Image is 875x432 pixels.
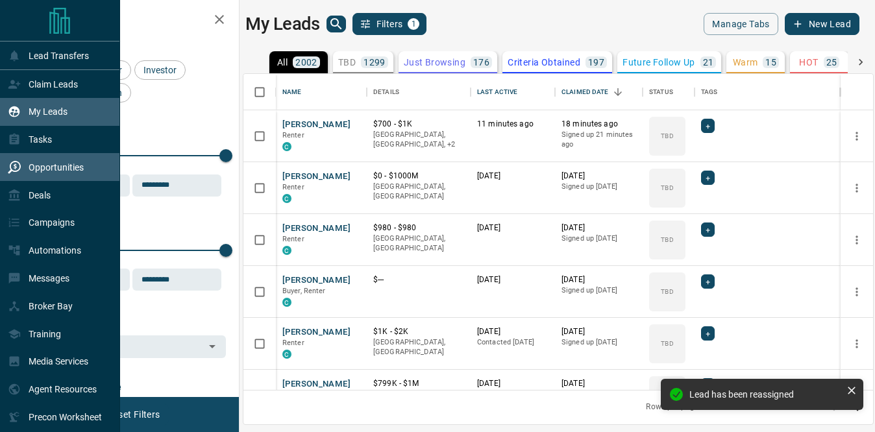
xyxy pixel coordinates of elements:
[282,326,351,339] button: [PERSON_NAME]
[561,182,636,192] p: Signed up [DATE]
[701,326,715,341] div: +
[373,171,464,182] p: $0 - $1000M
[277,58,288,67] p: All
[139,65,181,75] span: Investor
[477,119,548,130] p: 11 minutes ago
[477,378,548,389] p: [DATE]
[703,58,714,67] p: 21
[561,274,636,285] p: [DATE]
[661,235,673,245] p: TBD
[847,230,867,250] button: more
[473,58,489,67] p: 176
[706,223,710,236] span: +
[373,74,399,110] div: Details
[373,222,464,234] p: $980 - $980
[609,83,627,101] button: Sort
[561,74,609,110] div: Claimed Date
[282,222,351,235] button: [PERSON_NAME]
[706,171,710,184] span: +
[477,337,548,348] p: Contacted [DATE]
[847,178,867,198] button: more
[561,222,636,234] p: [DATE]
[785,13,859,35] button: New Lead
[373,378,464,389] p: $799K - $1M
[282,235,304,243] span: Renter
[661,339,673,348] p: TBD
[799,58,818,67] p: HOT
[701,274,715,289] div: +
[282,131,304,139] span: Renter
[561,119,636,130] p: 18 minutes ago
[561,389,636,400] p: Signed up [DATE]
[706,119,710,132] span: +
[561,285,636,296] p: Signed up [DATE]
[364,58,386,67] p: 1299
[555,74,643,110] div: Claimed Date
[561,337,636,348] p: Signed up [DATE]
[661,287,673,296] p: TBD
[282,171,351,183] button: [PERSON_NAME]
[373,274,464,285] p: $---
[689,389,841,400] div: Lead has been reassigned
[477,74,517,110] div: Last Active
[847,126,867,146] button: more
[134,60,186,80] div: Investor
[561,171,636,182] p: [DATE]
[327,16,346,32] button: search button
[561,326,636,337] p: [DATE]
[622,58,695,67] p: Future Follow Up
[847,334,867,354] button: more
[99,403,168,426] button: Reset Filters
[646,402,700,413] p: Rows per page:
[295,58,317,67] p: 2002
[706,275,710,288] span: +
[245,14,320,34] h1: My Leads
[695,74,840,110] div: Tags
[508,58,580,67] p: Criteria Obtained
[477,326,548,337] p: [DATE]
[561,378,636,389] p: [DATE]
[733,58,758,67] p: Warm
[701,119,715,133] div: +
[282,350,291,359] div: condos.ca
[561,234,636,244] p: Signed up [DATE]
[282,298,291,307] div: condos.ca
[847,282,867,302] button: more
[643,74,695,110] div: Status
[373,326,464,337] p: $1K - $2K
[276,74,367,110] div: Name
[661,131,673,141] p: TBD
[282,183,304,191] span: Renter
[826,58,837,67] p: 25
[471,74,555,110] div: Last Active
[367,74,471,110] div: Details
[373,337,464,357] p: [GEOGRAPHIC_DATA], [GEOGRAPHIC_DATA]
[765,58,776,67] p: 15
[282,339,304,347] span: Renter
[203,337,221,355] button: Open
[42,13,226,29] h2: Filters
[373,182,464,202] p: [GEOGRAPHIC_DATA], [GEOGRAPHIC_DATA]
[282,274,351,287] button: [PERSON_NAME]
[282,74,302,110] div: Name
[477,222,548,234] p: [DATE]
[373,130,464,150] p: North York, Toronto
[352,13,427,35] button: Filters1
[649,74,673,110] div: Status
[704,13,778,35] button: Manage Tabs
[661,183,673,193] p: TBD
[409,19,418,29] span: 1
[404,58,465,67] p: Just Browsing
[282,378,351,390] button: [PERSON_NAME]
[373,389,464,400] p: [GEOGRAPHIC_DATA]
[701,171,715,185] div: +
[706,327,710,340] span: +
[477,171,548,182] p: [DATE]
[282,119,351,131] button: [PERSON_NAME]
[373,234,464,254] p: [GEOGRAPHIC_DATA], [GEOGRAPHIC_DATA]
[477,274,548,285] p: [DATE]
[282,194,291,203] div: condos.ca
[588,58,604,67] p: 197
[701,74,718,110] div: Tags
[701,222,715,237] div: +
